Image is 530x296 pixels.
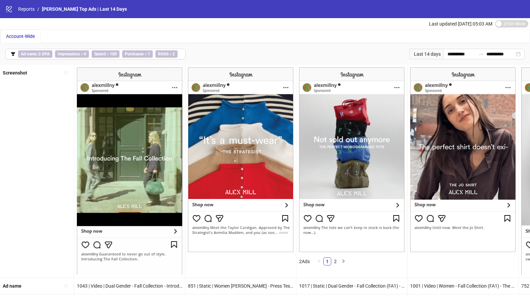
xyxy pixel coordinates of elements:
[299,259,310,264] span: 2 Ads
[74,278,185,294] div: 1043 | Video | Dual Gender - Fall Collection - Introducing The Fall Collection - Vintage Concept ...
[37,5,39,13] li: /
[429,21,492,27] span: Last updated [DATE] 05:03 AM
[315,257,323,265] li: Previous Page
[63,283,68,288] span: sort-ascending
[478,51,484,57] span: swap-right
[55,50,89,58] span: >
[148,52,150,56] b: 1
[18,50,52,58] span: ∌
[339,257,347,265] li: Next Page
[42,6,127,12] span: [PERSON_NAME] Top Ads | Last 14 Days
[6,34,35,39] span: Account-Wide
[155,50,178,58] span: >
[339,257,347,265] button: right
[17,5,36,13] a: Reports
[315,257,323,265] button: left
[11,52,15,56] span: filter
[173,52,175,56] b: 2
[110,52,117,56] b: 100
[21,52,37,56] b: Ad name
[185,278,296,294] div: 851 | Static | Women [PERSON_NAME] - Press Testimonial - The Strategist [PERSON_NAME] - Stacked C...
[94,52,106,56] b: Spend
[158,52,168,56] b: ROAS
[323,257,331,265] li: 1
[341,259,345,263] span: right
[84,52,86,56] b: 0
[58,52,80,56] b: Impressions
[296,278,407,294] div: 1017 | Static | Dual Gender - Fall Collection (FA1) - Tote - BIS - 4 Stacked Totes Same Size - No...
[478,51,484,57] span: to
[317,259,321,263] span: left
[92,50,119,58] span: >
[410,67,516,252] img: Screenshot 120233795287790085
[188,67,293,252] img: Screenshot 120233796287680085
[42,52,50,56] b: DPA
[407,278,518,294] div: 1001 | Video | Women - Fall Collection (FA1) - The Jo Shirt - The Perfect Shirt Doesn't Exist | E...
[77,67,182,275] img: Screenshot 120234979272690085
[125,52,144,56] b: Purchases
[122,50,153,58] span: >
[331,257,339,265] li: 2
[3,70,27,76] b: Screenshot
[332,258,339,265] a: 2
[3,283,21,289] b: Ad name
[409,49,443,59] div: Last 14 days
[299,67,404,252] img: Screenshot 120234184521980085
[5,49,186,59] button: Ad name ∌ DPAImpressions > 0Spend > 100Purchases > 1ROAS > 2
[63,70,68,75] span: sort-ascending
[324,258,331,265] a: 1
